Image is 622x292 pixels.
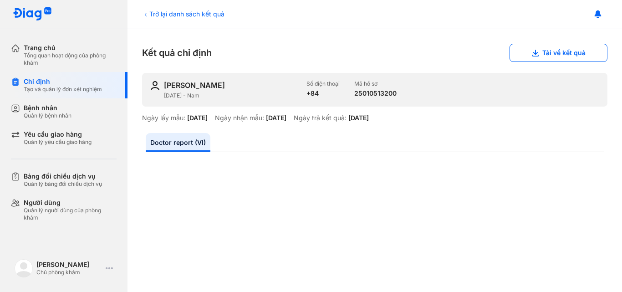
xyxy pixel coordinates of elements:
[294,114,347,122] div: Ngày trả kết quả:
[510,44,607,62] button: Tải về kết quả
[36,261,102,269] div: [PERSON_NAME]
[24,180,102,188] div: Quản lý bảng đối chiếu dịch vụ
[24,52,117,67] div: Tổng quan hoạt động của phòng khám
[15,259,33,277] img: logo
[24,112,71,119] div: Quản lý bệnh nhân
[24,86,102,93] div: Tạo và quản lý đơn xét nghiệm
[354,80,397,87] div: Mã hồ sơ
[266,114,286,122] div: [DATE]
[142,44,607,62] div: Kết quả chỉ định
[24,138,92,146] div: Quản lý yêu cầu giao hàng
[24,44,117,52] div: Trang chủ
[24,130,92,138] div: Yêu cầu giao hàng
[187,114,208,122] div: [DATE]
[13,7,52,21] img: logo
[24,207,117,221] div: Quản lý người dùng của phòng khám
[142,9,224,19] div: Trở lại danh sách kết quả
[306,89,340,97] div: +84
[24,104,71,112] div: Bệnh nhân
[164,92,299,99] div: [DATE] - Nam
[164,80,225,90] div: [PERSON_NAME]
[24,77,102,86] div: Chỉ định
[24,172,102,180] div: Bảng đối chiếu dịch vụ
[306,80,340,87] div: Số điện thoại
[348,114,369,122] div: [DATE]
[142,114,185,122] div: Ngày lấy mẫu:
[24,199,117,207] div: Người dùng
[354,89,397,97] div: 25010513200
[215,114,264,122] div: Ngày nhận mẫu:
[36,269,102,276] div: Chủ phòng khám
[146,133,210,152] a: Doctor report (VI)
[149,80,160,91] img: user-icon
